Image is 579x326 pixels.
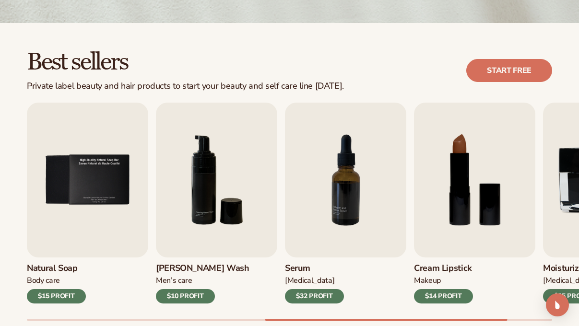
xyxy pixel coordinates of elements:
h3: Natural Soap [27,263,86,274]
div: Body Care [27,276,86,286]
h3: Cream Lipstick [414,263,473,274]
a: Start free [466,59,552,82]
div: [MEDICAL_DATA] [285,276,344,286]
div: Makeup [414,276,473,286]
div: $10 PROFIT [156,289,215,303]
div: Men’s Care [156,276,249,286]
h3: [PERSON_NAME] Wash [156,263,249,274]
div: $32 PROFIT [285,289,344,303]
div: $15 PROFIT [27,289,86,303]
a: 6 / 9 [156,103,277,303]
div: Open Intercom Messenger [546,293,569,316]
h2: Best sellers [27,50,344,75]
h3: Serum [285,263,344,274]
div: $14 PROFIT [414,289,473,303]
a: 5 / 9 [27,103,148,303]
div: Private label beauty and hair products to start your beauty and self care line [DATE]. [27,81,344,92]
a: 7 / 9 [285,103,406,303]
a: 8 / 9 [414,103,535,303]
